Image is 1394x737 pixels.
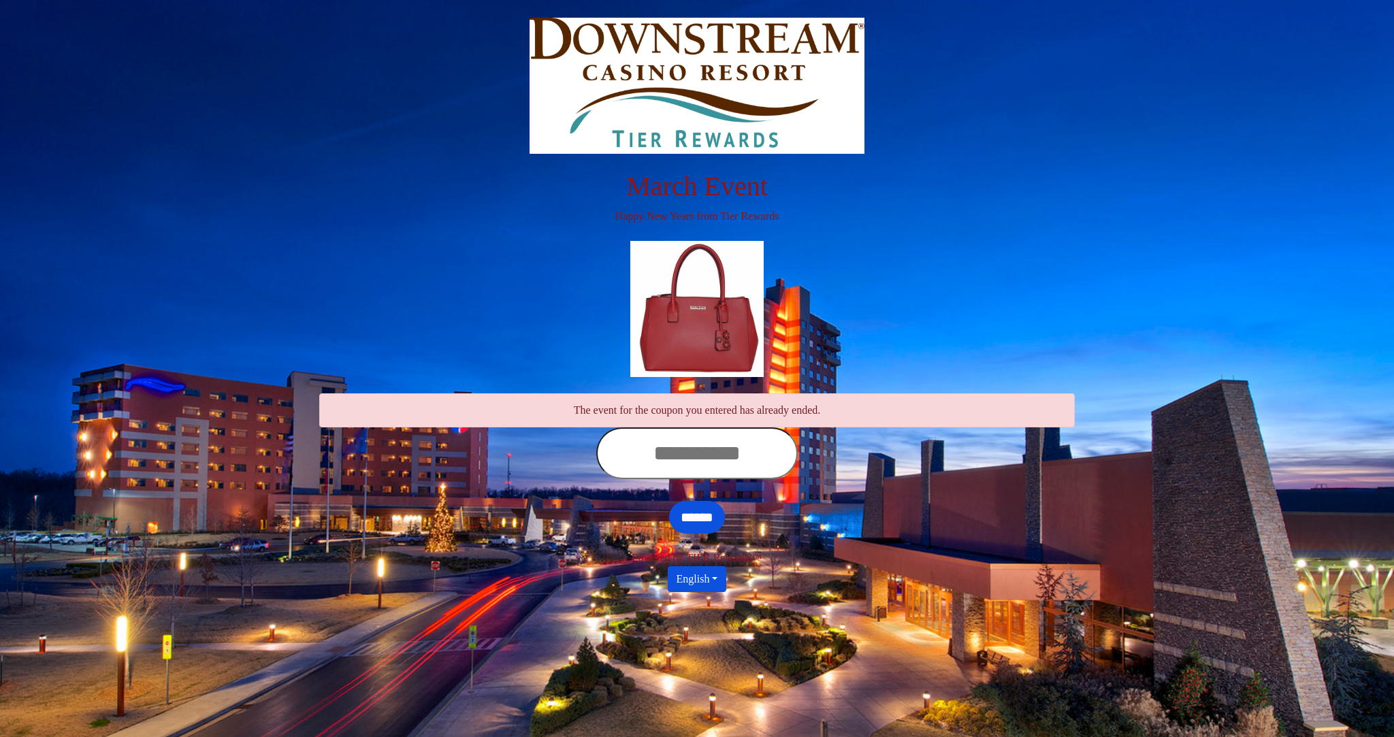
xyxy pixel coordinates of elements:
[632,552,762,563] span: Powered by TIER Rewards™
[319,170,1075,203] h1: March Event
[668,566,727,592] button: English
[319,208,1075,225] p: Happy New Years from Tier Rewards
[319,393,1075,427] div: The event for the coupon you entered has already ended.
[630,241,764,377] img: Center Image
[530,18,864,154] img: Logo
